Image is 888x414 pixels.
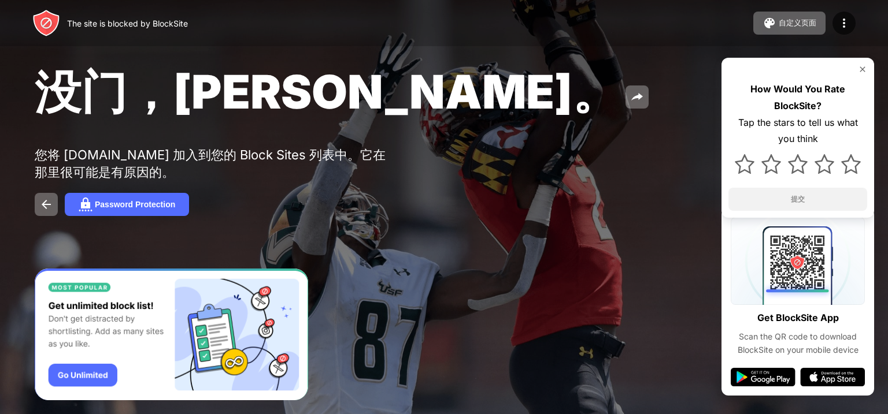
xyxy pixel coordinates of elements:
img: star.svg [841,154,861,174]
img: password.svg [79,197,92,211]
div: How Would You Rate BlockSite? [728,81,867,114]
div: Tap the stars to tell us what you think [728,114,867,148]
div: The site is blocked by BlockSite [67,18,188,28]
button: Password Protection [65,193,189,216]
img: google-play.svg [731,368,795,386]
img: rate-us-close.svg [858,65,867,74]
img: header-logo.svg [32,9,60,37]
div: 自定义页面 [779,18,816,28]
span: 没门，[PERSON_NAME]。 [35,64,619,120]
div: Scan the QR code to download BlockSite on your mobile device [731,330,865,356]
img: pallet.svg [763,16,776,30]
img: menu-icon.svg [837,16,851,30]
img: star.svg [788,154,808,174]
img: app-store.svg [800,368,865,386]
img: star.svg [815,154,834,174]
button: 自定义页面 [753,12,826,35]
img: back.svg [39,197,53,211]
div: Get BlockSite App [757,309,839,326]
img: share.svg [630,90,644,104]
div: 您将 [DOMAIN_NAME] 加入到您的 Block Sites 列表中。它在那里很可能是有原因的。 [35,147,392,181]
img: star.svg [761,154,781,174]
button: 提交 [728,188,867,211]
div: Password Protection [95,200,175,209]
img: star.svg [735,154,754,174]
iframe: Banner [35,268,308,401]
